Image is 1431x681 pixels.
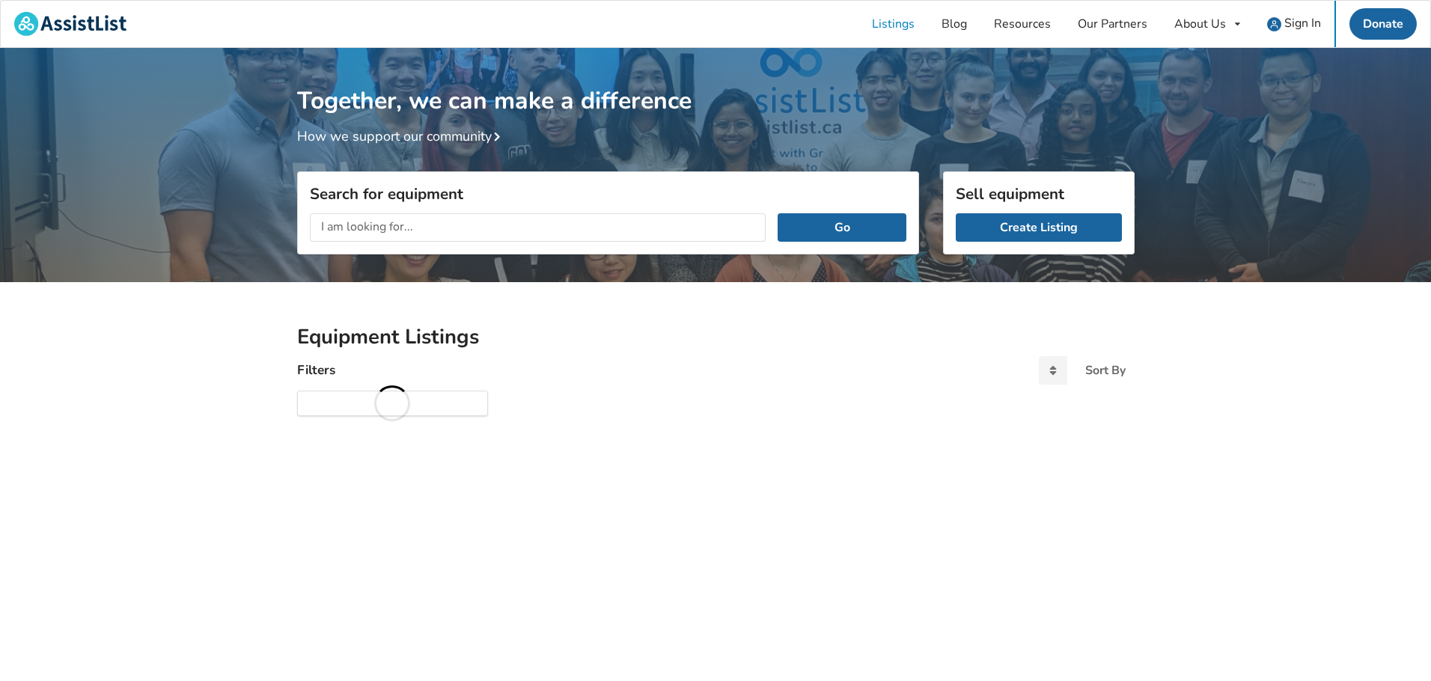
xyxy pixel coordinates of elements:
[297,361,335,379] h4: Filters
[980,1,1064,47] a: Resources
[297,48,1135,116] h1: Together, we can make a difference
[1267,17,1281,31] img: user icon
[310,184,906,204] h3: Search for equipment
[1349,8,1417,40] a: Donate
[310,213,766,242] input: I am looking for...
[1085,364,1126,376] div: Sort By
[956,213,1122,242] a: Create Listing
[1284,15,1321,31] span: Sign In
[1174,18,1226,30] div: About Us
[858,1,928,47] a: Listings
[778,213,906,242] button: Go
[297,324,1135,350] h2: Equipment Listings
[956,184,1122,204] h3: Sell equipment
[14,12,126,36] img: assistlist-logo
[928,1,980,47] a: Blog
[1254,1,1334,47] a: user icon Sign In
[297,127,507,145] a: How we support our community
[1064,1,1161,47] a: Our Partners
